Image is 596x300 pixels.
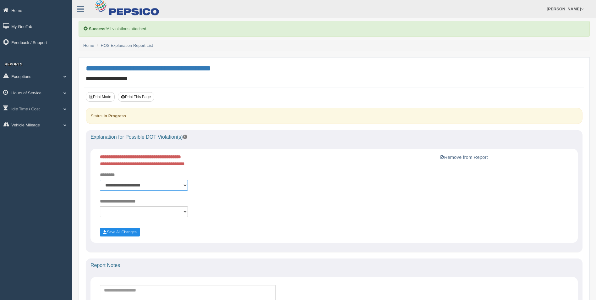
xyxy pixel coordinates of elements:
[83,43,94,48] a: Home
[86,130,582,144] div: Explanation for Possible DOT Violation(s)
[86,92,115,102] button: Print Mode
[79,21,590,37] div: All violations attached.
[118,92,154,102] button: Print This Page
[103,114,126,118] strong: In Progress
[89,26,107,31] b: Success!
[86,108,582,124] div: Status:
[101,43,153,48] a: HOS Explanation Report List
[100,228,140,236] button: Save
[86,258,582,272] div: Report Notes
[438,153,489,161] button: Remove from Report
